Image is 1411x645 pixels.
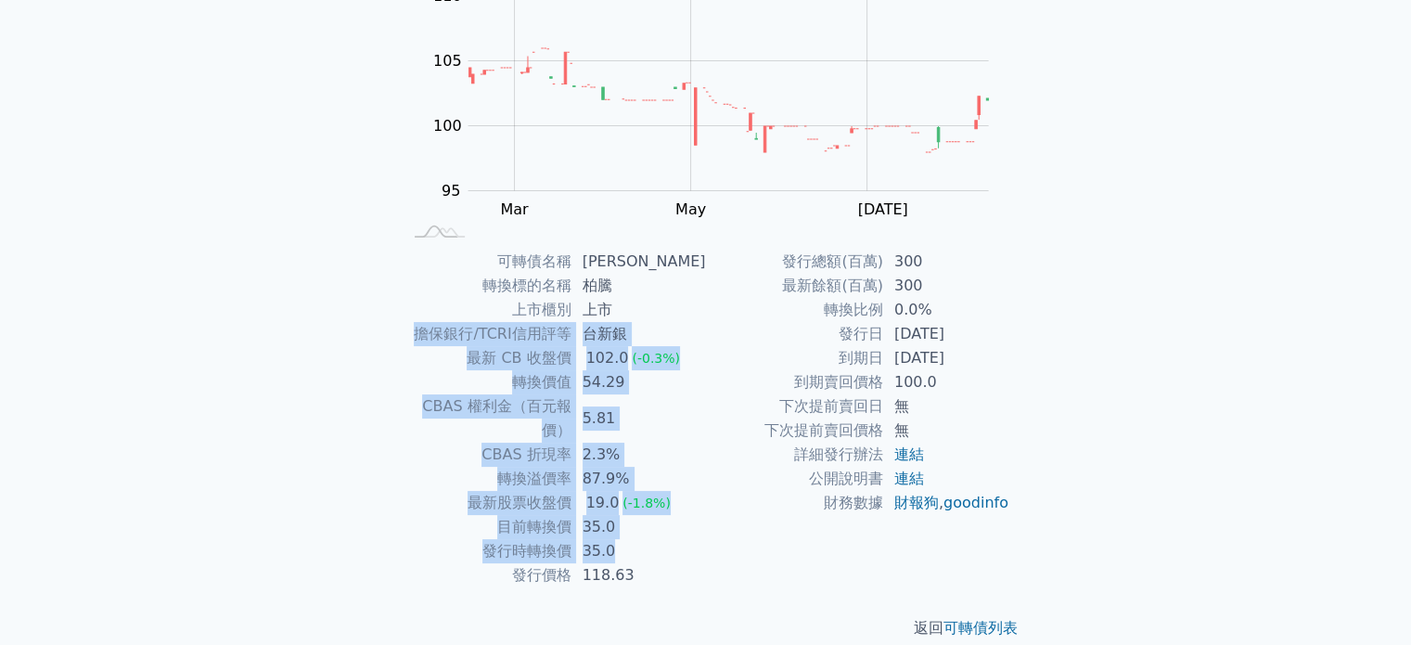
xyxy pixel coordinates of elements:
[883,370,1010,394] td: 100.0
[622,496,671,510] span: (-1.8%)
[402,322,571,346] td: 擔保銀行/TCRI信用評等
[402,563,571,587] td: 發行價格
[706,322,883,346] td: 發行日
[571,298,706,322] td: 上市
[706,443,883,467] td: 詳細發行辦法
[500,200,529,218] tspan: Mar
[402,491,571,515] td: 最新股票收盤價
[571,443,706,467] td: 2.3%
[571,539,706,563] td: 35.0
[706,298,883,322] td: 轉換比例
[402,298,571,322] td: 上市櫃別
[402,274,571,298] td: 轉換標的名稱
[706,467,883,491] td: 公開說明書
[571,274,706,298] td: 柏騰
[433,117,462,135] tspan: 100
[402,443,571,467] td: CBAS 折現率
[883,298,1010,322] td: 0.0%
[883,394,1010,419] td: 無
[571,250,706,274] td: [PERSON_NAME]
[883,346,1010,370] td: [DATE]
[433,52,462,70] tspan: 105
[883,322,1010,346] td: [DATE]
[468,48,988,152] g: Series
[571,322,706,346] td: 台新銀
[675,200,706,218] tspan: May
[442,182,460,200] tspan: 95
[571,515,706,539] td: 35.0
[583,491,623,515] div: 19.0
[402,394,571,443] td: CBAS 權利金（百元報價）
[894,470,924,487] a: 連結
[857,200,907,218] tspan: [DATE]
[706,274,883,298] td: 最新餘額(百萬)
[706,491,883,515] td: 財務數據
[402,515,571,539] td: 目前轉換價
[883,250,1010,274] td: 300
[706,419,883,443] td: 下次提前賣回價格
[571,467,706,491] td: 87.9%
[402,250,571,274] td: 可轉債名稱
[883,274,1010,298] td: 300
[943,494,1008,511] a: goodinfo
[894,494,939,511] a: 財報狗
[706,250,883,274] td: 發行總額(百萬)
[571,563,706,587] td: 118.63
[706,346,883,370] td: 到期日
[402,346,571,370] td: 最新 CB 收盤價
[632,351,680,366] span: (-0.3%)
[943,619,1018,637] a: 可轉債列表
[571,370,706,394] td: 54.29
[894,445,924,463] a: 連結
[883,491,1010,515] td: ,
[571,394,706,443] td: 5.81
[402,539,571,563] td: 發行時轉換價
[402,370,571,394] td: 轉換價值
[379,617,1033,639] p: 返回
[583,346,633,370] div: 102.0
[706,394,883,419] td: 下次提前賣回日
[706,370,883,394] td: 到期賣回價格
[402,467,571,491] td: 轉換溢價率
[883,419,1010,443] td: 無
